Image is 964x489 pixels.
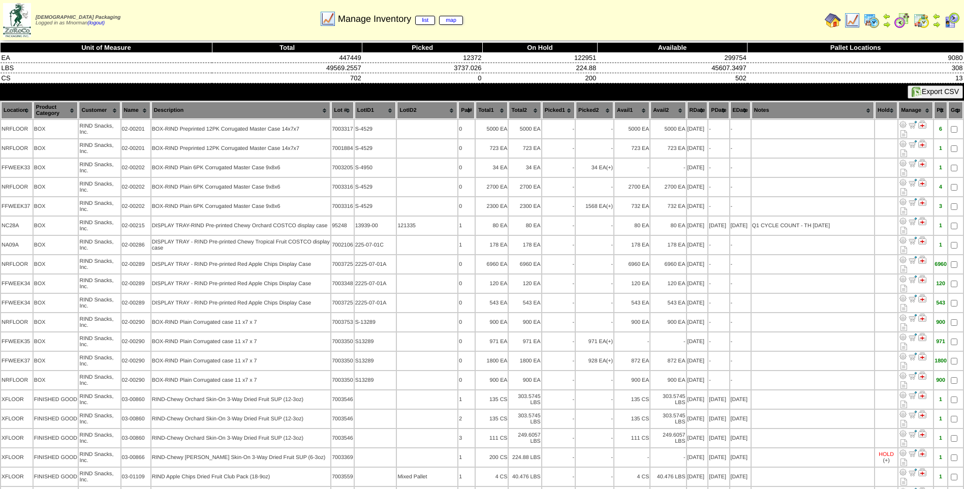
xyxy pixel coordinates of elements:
td: - [708,255,729,273]
div: 1 [935,242,947,248]
td: FFWEEK34 [1,274,33,293]
td: 732 EA [614,197,649,216]
td: BOX [34,139,78,158]
td: NC28A [1,217,33,235]
td: 6960 EA [650,255,686,273]
img: Adjust [899,333,907,341]
th: Picked1 [542,102,575,119]
td: 120 EA [476,274,508,293]
td: 732 EA [650,197,686,216]
span: Logged in as Mnorman [36,15,120,26]
td: 502 [597,73,748,83]
i: Note [900,188,907,196]
td: 13939-00 [355,217,396,235]
td: S-4529 [355,139,396,158]
td: 02-00202 [121,159,150,177]
td: BOX [34,197,78,216]
td: 2700 EA [650,178,686,196]
img: Adjust [899,410,907,418]
td: 49569.2557 [212,63,362,73]
img: Adjust [899,256,907,264]
td: - [542,274,575,293]
img: Manage Hold [918,314,926,322]
img: Manage Hold [918,468,926,476]
i: Note [900,285,907,292]
i: Note [900,169,907,176]
img: Manage Hold [918,217,926,225]
td: - [576,139,613,158]
th: Manage [898,102,933,119]
i: Note [900,207,907,215]
div: 120 [935,281,947,287]
img: Adjust [899,352,907,360]
img: zoroco-logo-small.webp [3,3,31,37]
div: (+) [606,165,613,171]
img: Manage Hold [918,294,926,302]
td: EA [1,53,212,63]
td: - [542,236,575,254]
td: [DATE] [687,274,708,293]
img: line_graph.gif [844,12,860,28]
td: 0 [362,73,483,83]
td: - [708,236,729,254]
td: 5000 EA [476,120,508,138]
img: Manage Hold [918,333,926,341]
img: Move [909,449,917,457]
button: Export CSV [908,85,963,99]
th: PDate [708,102,729,119]
td: 95248 [331,217,354,235]
td: [DATE] [687,159,708,177]
img: Manage Hold [918,120,926,129]
td: RIND Snacks, Inc. [79,159,120,177]
img: calendarcustomer.gif [944,12,960,28]
img: Manage Hold [918,391,926,399]
td: 2700 EA [476,178,508,196]
td: BOX [34,236,78,254]
img: arrowleft.gif [883,12,891,20]
th: EDate [730,102,751,119]
td: 723 EA [650,139,686,158]
td: - [730,197,751,216]
img: Adjust [899,430,907,438]
td: - [576,274,613,293]
td: 178 EA [650,236,686,254]
td: - [730,274,751,293]
td: 178 EA [476,236,508,254]
img: Move [909,275,917,283]
td: FFWEEK34 [1,294,33,312]
img: calendarprod.gif [863,12,880,28]
td: - [542,255,575,273]
td: - [542,217,575,235]
div: 1 [935,165,947,171]
td: 702 [212,73,362,83]
img: Move [909,120,917,129]
td: RIND Snacks, Inc. [79,120,120,138]
div: 6960 [935,261,947,267]
td: DISPLAY TRAY - RIND Pre-printed Red Apple Chips Display Case [151,255,331,273]
td: - [614,159,649,177]
td: 80 EA [650,217,686,235]
span: [DEMOGRAPHIC_DATA] Packaging [36,15,120,20]
th: Grp [948,102,963,119]
th: Avail1 [614,102,649,119]
td: 120 EA [650,274,686,293]
td: - [542,159,575,177]
i: Note [900,246,907,254]
div: 6 [935,126,947,132]
td: 0 [458,139,475,158]
img: Manage Hold [918,198,926,206]
img: Manage Hold [918,449,926,457]
td: 5000 EA [614,120,649,138]
td: LBS [1,63,212,73]
img: excel.gif [912,87,922,97]
img: Manage Hold [918,275,926,283]
td: 02-00202 [121,178,150,196]
td: 5000 EA [509,120,541,138]
td: - [542,120,575,138]
td: BOX [34,274,78,293]
th: Pallet Locations [748,43,964,53]
td: [DATE] [687,255,708,273]
td: 02-00286 [121,236,150,254]
img: Manage Hold [918,430,926,438]
th: Location [1,102,33,119]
